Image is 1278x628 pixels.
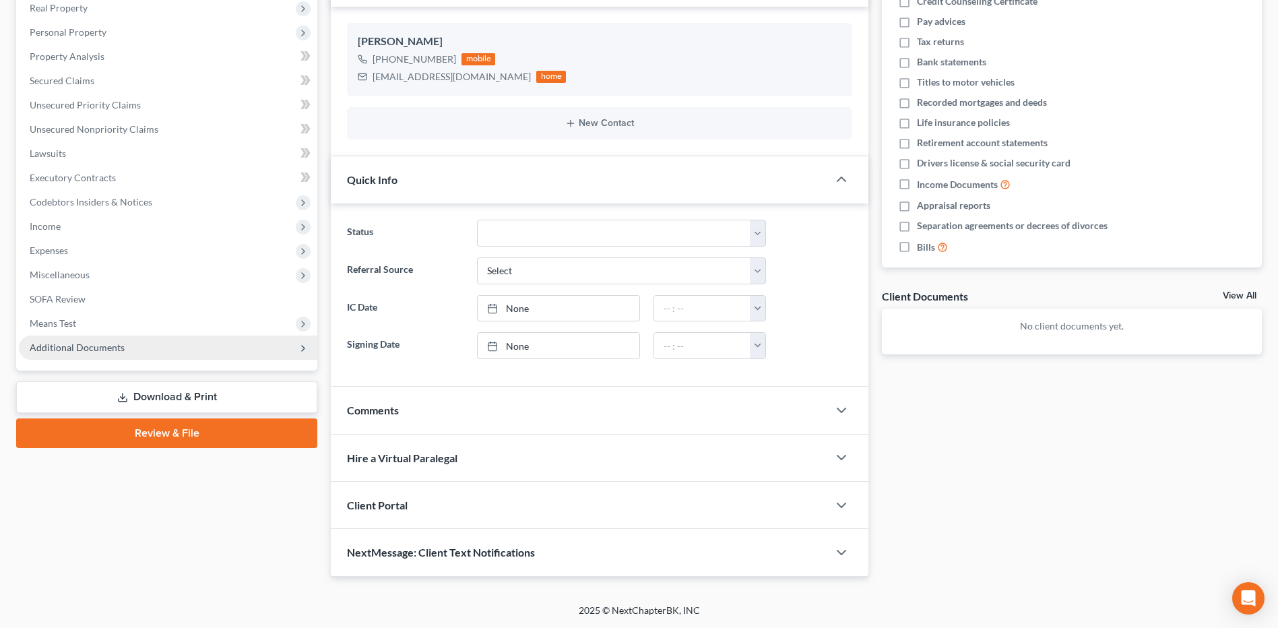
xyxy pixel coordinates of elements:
span: Unsecured Nonpriority Claims [30,123,158,135]
span: Bills [917,241,935,254]
span: Real Property [30,2,88,13]
a: Lawsuits [19,142,317,166]
div: Open Intercom Messenger [1232,582,1265,615]
label: Referral Source [340,257,470,284]
a: None [478,333,639,358]
a: Executory Contracts [19,166,317,190]
span: Hire a Virtual Paralegal [347,451,457,464]
div: [PHONE_NUMBER] [373,53,456,66]
span: Appraisal reports [917,199,990,212]
label: IC Date [340,295,470,322]
div: [EMAIL_ADDRESS][DOMAIN_NAME] [373,70,531,84]
span: Income [30,220,61,232]
a: Review & File [16,418,317,448]
span: NextMessage: Client Text Notifications [347,546,535,559]
span: Miscellaneous [30,269,90,280]
span: Lawsuits [30,148,66,159]
a: View All [1223,291,1256,301]
span: Drivers license & social security card [917,156,1071,170]
div: home [536,71,566,83]
span: Codebtors Insiders & Notices [30,196,152,208]
span: Tax returns [917,35,964,49]
span: Personal Property [30,26,106,38]
a: SOFA Review [19,287,317,311]
div: [PERSON_NAME] [358,34,841,50]
span: Pay advices [917,15,965,28]
span: Life insurance policies [917,116,1010,129]
p: No client documents yet. [893,319,1251,333]
button: New Contact [358,118,841,129]
a: Property Analysis [19,44,317,69]
div: mobile [461,53,495,65]
span: SOFA Review [30,293,86,305]
a: Secured Claims [19,69,317,93]
span: Titles to motor vehicles [917,75,1015,89]
span: Unsecured Priority Claims [30,99,141,111]
input: -- : -- [654,296,750,321]
span: Client Portal [347,499,408,511]
a: None [478,296,639,321]
span: Expenses [30,245,68,256]
span: Retirement account statements [917,136,1048,150]
span: Additional Documents [30,342,125,353]
span: Recorded mortgages and deeds [917,96,1047,109]
span: Comments [347,404,399,416]
span: Property Analysis [30,51,104,62]
span: Secured Claims [30,75,94,86]
span: Means Test [30,317,76,329]
label: Status [340,220,470,247]
label: Signing Date [340,332,470,359]
span: Income Documents [917,178,998,191]
span: Bank statements [917,55,986,69]
span: Separation agreements or decrees of divorces [917,219,1108,232]
span: Executory Contracts [30,172,116,183]
span: Quick Info [347,173,397,186]
a: Unsecured Nonpriority Claims [19,117,317,142]
div: Client Documents [882,289,968,303]
div: 2025 © NextChapterBK, INC [255,604,1023,628]
a: Download & Print [16,381,317,413]
input: -- : -- [654,333,750,358]
a: Unsecured Priority Claims [19,93,317,117]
